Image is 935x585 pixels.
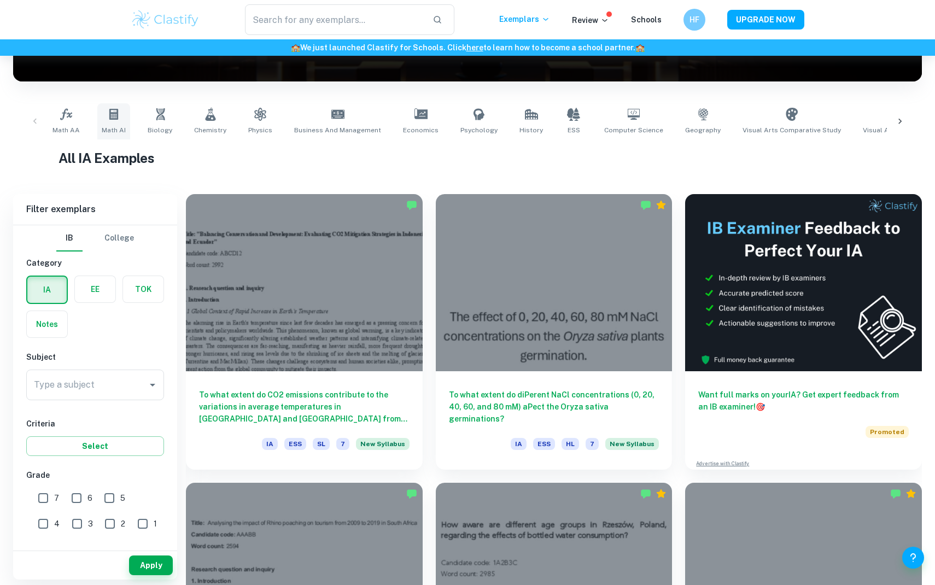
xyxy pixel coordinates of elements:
span: Math AI [102,125,126,135]
p: Exemplars [499,13,550,25]
span: 7 [336,438,349,450]
img: Marked [640,488,651,499]
div: Filter type choice [56,225,134,251]
span: 1 [154,518,157,530]
a: Want full marks on yourIA? Get expert feedback from an IB examiner!PromotedAdvertise with Clastify [685,194,922,470]
span: SL [313,438,330,450]
button: Help and Feedback [902,547,924,569]
span: 6 [87,492,92,504]
h6: Subject [26,351,164,363]
img: Marked [890,488,901,499]
span: ESS [284,438,306,450]
span: 7 [54,492,59,504]
span: 5 [120,492,125,504]
p: Review [572,14,609,26]
a: Schools [631,15,662,24]
button: Notes [27,311,67,337]
span: 🏫 [635,43,645,52]
button: TOK [123,276,163,302]
span: IA [262,438,278,450]
a: Advertise with Clastify [696,460,749,467]
a: To what extent do CO2 emissions contribute to the variations in average temperatures in [GEOGRAPH... [186,194,423,470]
h6: Category [26,257,164,269]
button: Select [26,436,164,456]
span: Promoted [866,426,909,438]
span: Psychology [460,125,498,135]
h1: All IA Examples [59,148,876,168]
img: Marked [640,200,651,210]
span: Geography [685,125,721,135]
h6: To what extent do diPerent NaCl concentrations (0, 20, 40, 60, and 80 mM) aPect the Oryza sativa ... [449,389,659,425]
span: History [519,125,543,135]
button: IA [27,277,67,303]
button: HF [683,9,705,31]
button: Apply [129,555,173,575]
span: 2 [121,518,125,530]
img: Marked [406,488,417,499]
h6: Grade [26,469,164,481]
span: Chemistry [194,125,226,135]
button: College [104,225,134,251]
button: EE [75,276,115,302]
span: 4 [54,518,60,530]
span: ESS [568,125,580,135]
span: Visual Arts Comparative Study [743,125,841,135]
div: Starting from the May 2026 session, the ESS IA requirements have changed. We created this exempla... [605,438,659,457]
span: New Syllabus [605,438,659,450]
h6: We just launched Clastify for Schools. Click to learn how to become a school partner. [2,42,933,54]
span: 7 [586,438,599,450]
span: Physics [248,125,272,135]
img: Marked [406,200,417,210]
span: Economics [403,125,439,135]
div: Premium [656,200,667,210]
img: Thumbnail [685,194,922,371]
span: HL [562,438,579,450]
span: Math AA [52,125,80,135]
div: Premium [905,488,916,499]
a: To what extent do diPerent NaCl concentrations (0, 20, 40, 60, and 80 mM) aPect the Oryza sativa ... [436,194,673,470]
h6: Want full marks on your IA ? Get expert feedback from an IB examiner! [698,389,909,413]
span: New Syllabus [356,438,410,450]
a: here [466,43,483,52]
h6: HF [688,14,701,26]
span: Business and Management [294,125,381,135]
span: 🎯 [756,402,765,411]
span: 3 [88,518,93,530]
span: 🏫 [291,43,300,52]
h6: To what extent do CO2 emissions contribute to the variations in average temperatures in [GEOGRAPH... [199,389,410,425]
h6: Filter exemplars [13,194,177,225]
span: Computer Science [604,125,663,135]
div: Premium [656,488,667,499]
button: IB [56,225,83,251]
button: UPGRADE NOW [727,10,804,30]
button: Open [145,377,160,393]
h6: Criteria [26,418,164,430]
img: Clastify logo [131,9,200,31]
span: IA [511,438,527,450]
span: Biology [148,125,172,135]
input: Search for any exemplars... [245,4,424,35]
div: Starting from the May 2026 session, the ESS IA requirements have changed. We created this exempla... [356,438,410,457]
span: ESS [533,438,555,450]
